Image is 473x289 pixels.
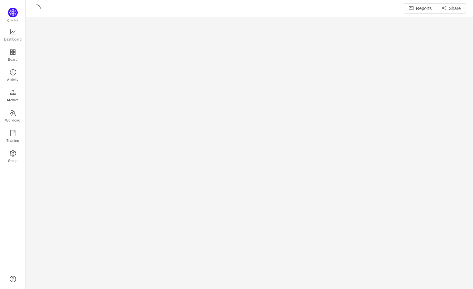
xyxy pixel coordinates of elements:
[10,49,16,62] a: Board
[10,69,16,76] i: icon: history
[8,8,18,17] img: Quantify
[10,29,16,35] i: icon: line-chart
[6,134,19,147] span: Training
[8,154,17,167] span: Setup
[404,3,437,14] button: icon: mailReports
[10,49,16,55] i: icon: appstore
[10,130,16,143] a: Training
[33,5,41,12] i: icon: loading
[7,19,18,22] span: Quantify
[10,89,16,96] i: icon: gold
[10,276,16,282] a: icon: question-circle
[7,94,19,106] span: Archive
[7,73,18,86] span: Activity
[10,69,16,82] a: Activity
[10,110,16,116] i: icon: team
[10,130,16,136] i: icon: book
[4,33,22,46] span: Dashboard
[10,90,16,103] a: Archive
[10,150,16,157] i: icon: setting
[8,53,18,66] span: Board
[10,150,16,163] a: Setup
[10,29,16,42] a: Dashboard
[10,110,16,123] a: Workload
[437,3,466,14] button: icon: share-altShare
[5,114,20,127] span: Workload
